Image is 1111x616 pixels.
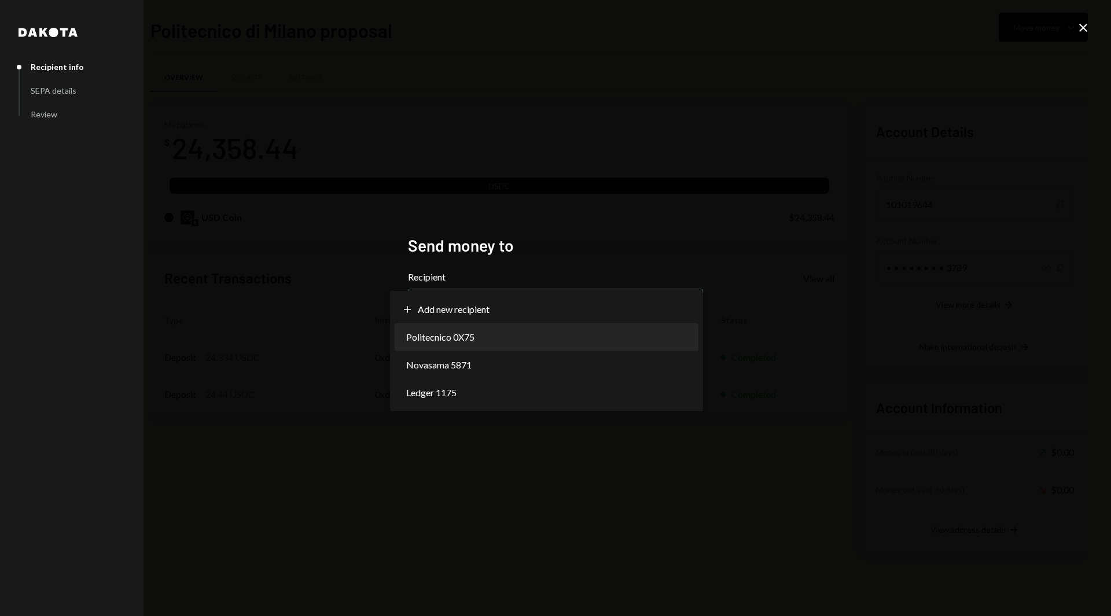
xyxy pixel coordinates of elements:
span: Ledger 1175 [406,386,457,400]
span: Politecnico 0X75 [406,330,474,344]
label: Recipient [408,270,703,284]
button: Recipient [408,289,703,321]
div: Recipient info [31,62,84,72]
span: Add new recipient [418,303,490,316]
div: Review [31,109,57,119]
div: SEPA details [31,86,76,95]
span: Novasama 5871 [406,358,472,372]
h2: Send money to [408,234,703,257]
